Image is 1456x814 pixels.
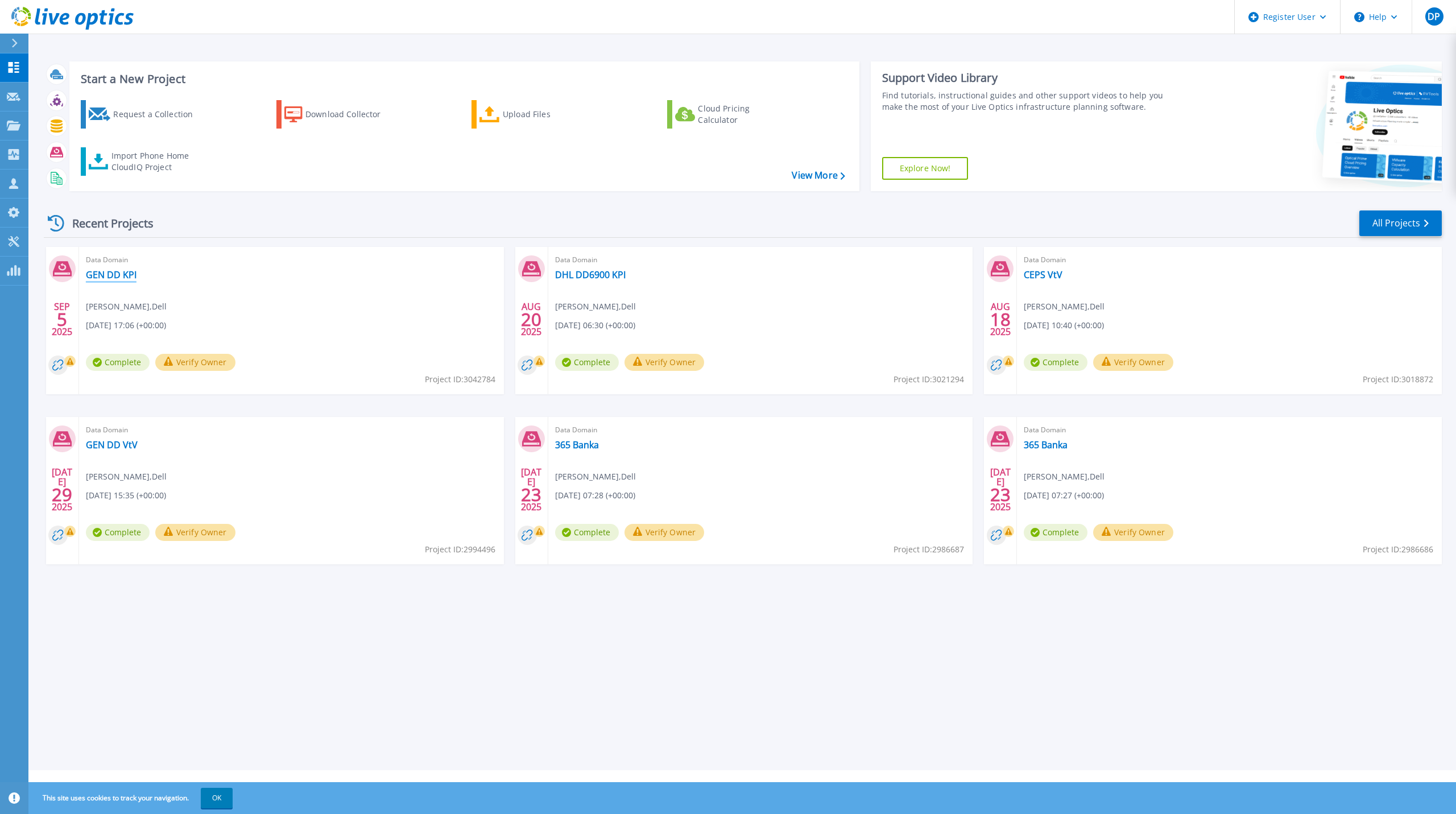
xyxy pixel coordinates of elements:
[1024,269,1062,280] a: CEPS VtV
[86,439,138,451] a: GEN DD VtV
[555,354,619,371] span: Complete
[51,299,73,340] div: SEP 2025
[1024,470,1105,483] span: [PERSON_NAME] , Dell
[1024,489,1104,502] span: [DATE] 07:27 (+00:00)
[31,788,233,808] span: This site uses cookies to track your navigation.
[57,315,67,324] span: 5
[555,489,635,502] span: [DATE] 07:28 (+00:00)
[555,269,626,280] a: DHL DD6900 KPI
[1024,354,1087,371] span: Complete
[425,373,495,386] span: Project ID: 3042784
[792,170,845,181] a: View More
[86,269,136,280] a: GEN DD KPI
[1093,354,1173,371] button: Verify Owner
[113,103,204,126] div: Request a Collection
[86,354,150,371] span: Complete
[1363,543,1433,556] span: Project ID: 2986686
[1024,300,1105,313] span: [PERSON_NAME] , Dell
[990,315,1011,324] span: 18
[81,100,208,129] a: Request a Collection
[990,490,1011,499] span: 23
[81,73,845,85] h3: Start a New Project
[1024,319,1104,332] span: [DATE] 10:40 (+00:00)
[624,354,705,371] button: Verify Owner
[276,100,403,129] a: Download Collector
[1363,373,1433,386] span: Project ID: 3018872
[86,300,167,313] span: [PERSON_NAME] , Dell
[86,424,497,436] span: Data Domain
[894,373,964,386] span: Project ID: 3021294
[1359,210,1442,236] a: All Projects
[155,354,235,371] button: Verify Owner
[555,524,619,541] span: Complete
[503,103,594,126] div: Upload Files
[894,543,964,556] span: Project ID: 2986687
[1024,524,1087,541] span: Complete
[425,543,495,556] span: Project ID: 2994496
[86,489,166,502] span: [DATE] 15:35 (+00:00)
[882,157,969,180] a: Explore Now!
[555,439,599,451] a: 365 Banka
[86,524,150,541] span: Complete
[111,150,200,173] div: Import Phone Home CloudIQ Project
[667,100,794,129] a: Cloud Pricing Calculator
[44,209,169,237] div: Recent Projects
[305,103,396,126] div: Download Collector
[520,299,542,340] div: AUG 2025
[882,71,1177,85] div: Support Video Library
[155,524,235,541] button: Verify Owner
[990,469,1011,510] div: [DATE] 2025
[521,315,541,324] span: 20
[555,254,966,266] span: Data Domain
[882,90,1177,113] div: Find tutorials, instructional guides and other support videos to help you make the most of your L...
[51,469,73,510] div: [DATE] 2025
[698,103,789,126] div: Cloud Pricing Calculator
[52,490,72,499] span: 29
[1024,254,1435,266] span: Data Domain
[86,470,167,483] span: [PERSON_NAME] , Dell
[555,470,636,483] span: [PERSON_NAME] , Dell
[1093,524,1173,541] button: Verify Owner
[990,299,1011,340] div: AUG 2025
[555,300,636,313] span: [PERSON_NAME] , Dell
[555,319,635,332] span: [DATE] 06:30 (+00:00)
[86,319,166,332] span: [DATE] 17:06 (+00:00)
[86,254,497,266] span: Data Domain
[1024,424,1435,436] span: Data Domain
[471,100,598,129] a: Upload Files
[521,490,541,499] span: 23
[624,524,705,541] button: Verify Owner
[555,424,966,436] span: Data Domain
[1024,439,1068,451] a: 365 Banka
[1428,12,1440,21] span: DP
[201,788,233,808] button: OK
[520,469,542,510] div: [DATE] 2025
